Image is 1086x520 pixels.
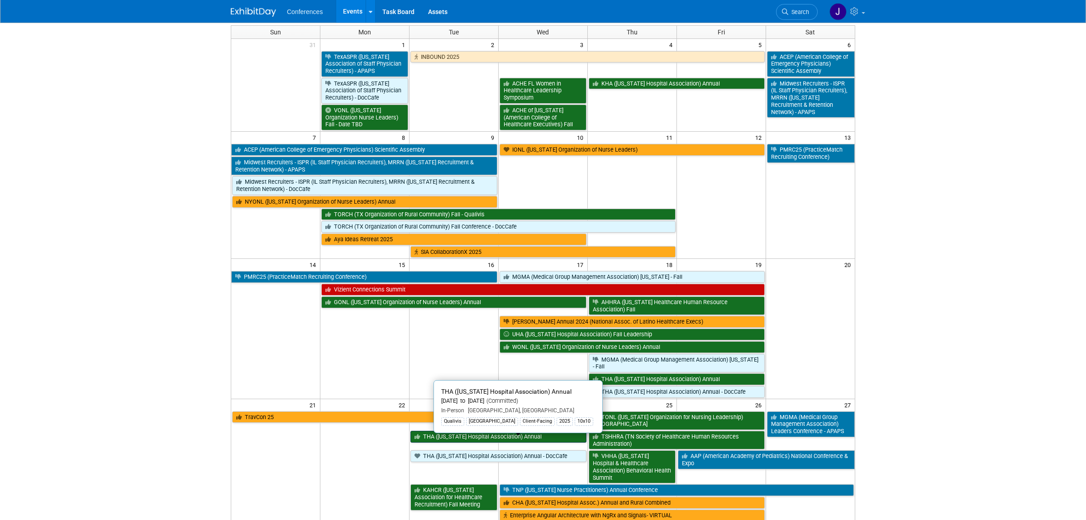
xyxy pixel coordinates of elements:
[776,4,818,20] a: Search
[484,397,518,404] span: (Committed)
[767,51,855,77] a: ACEP (American College of Emergency Physicians) Scientific Assembly
[321,221,675,233] a: TORCH (TX Organization of Rural Community) Fall Conference - DocCafe
[767,144,855,162] a: PMRC25 (PracticeMatch Recruiting Conference)
[321,105,408,130] a: VONL ([US_STATE] Organization Nurse Leaders) Fall - Date TBD
[410,431,586,443] a: THA ([US_STATE] Hospital Association) Annual
[767,78,855,118] a: Midwest Recruiters - ISPR (IL Staff Physician Recruiters), MRRN ([US_STATE] Recruitment & Retenti...
[589,450,676,483] a: VHHA ([US_STATE] Hospital & Healthcare Association) Behavioral Health Summit
[449,29,459,36] span: Tue
[678,450,855,469] a: AAP (American Academy of Pediatrics) National Conference & Expo
[401,39,409,50] span: 1
[410,51,764,63] a: INBOUND 2025
[321,296,586,308] a: GONL ([US_STATE] Organization of Nurse Leaders) Annual
[589,386,765,398] a: THA ([US_STATE] Hospital Association) Annual - DocCafe
[829,3,847,20] img: Jenny Clavero
[754,259,766,270] span: 19
[665,259,676,270] span: 18
[410,484,497,510] a: KAHCR ([US_STATE] Association for Healthcare Recruitment) Fall Meeting
[575,417,593,425] div: 10x10
[805,29,815,36] span: Sat
[321,209,675,220] a: TORCH (TX Organization of Rural Community) Fall - Qualivis
[309,399,320,410] span: 21
[589,78,765,90] a: KHA ([US_STATE] Hospital Association) Annual
[401,132,409,143] span: 8
[500,105,586,130] a: ACHE of [US_STATE] (American College of Healthcare Executives) Fall
[232,196,497,208] a: NYONL ([US_STATE] Organization of Nurse Leaders) Annual
[757,39,766,50] span: 5
[718,29,725,36] span: Fri
[321,284,764,296] a: Vizient Connections Summit
[788,9,809,15] span: Search
[627,29,638,36] span: Thu
[398,259,409,270] span: 15
[490,39,498,50] span: 2
[843,259,855,270] span: 20
[754,399,766,410] span: 26
[231,8,276,17] img: ExhibitDay
[843,399,855,410] span: 27
[500,78,586,104] a: ACHE FL Women in Healthcare Leadership Symposium
[576,132,587,143] span: 10
[843,132,855,143] span: 13
[410,246,676,258] a: SIA CollaborationX 2025
[500,484,854,496] a: TNP ([US_STATE] Nurse Practitioners) Annual Conference
[520,417,555,425] div: Client-Facing
[665,399,676,410] span: 25
[500,144,765,156] a: IONL ([US_STATE] Organization of Nurse Leaders)
[321,234,586,245] a: Aya Ideas Retreat 2025
[537,29,549,36] span: Wed
[589,296,765,315] a: AHHRA ([US_STATE] Healthcare Human Resource Association) Fall
[668,39,676,50] span: 4
[847,39,855,50] span: 6
[487,259,498,270] span: 16
[579,39,587,50] span: 3
[231,271,497,283] a: PMRC25 (PracticeMatch Recruiting Conference)
[466,417,518,425] div: [GEOGRAPHIC_DATA]
[464,407,574,414] span: [GEOGRAPHIC_DATA], [GEOGRAPHIC_DATA]
[232,176,497,195] a: Midwest Recruiters - ISPR (IL Staff Physician Recruiters), MRRN ([US_STATE] Recruitment & Retenti...
[557,417,573,425] div: 2025
[287,8,323,15] span: Conferences
[410,450,586,462] a: THA ([US_STATE] Hospital Association) Annual - DocCafe
[441,417,464,425] div: Qualivis
[309,259,320,270] span: 14
[589,354,765,372] a: MGMA (Medical Group Management Association) [US_STATE] - Fall
[321,51,408,77] a: TexASPR ([US_STATE] Association of Staff Physician Recruiters) - APAPS
[576,259,587,270] span: 17
[270,29,281,36] span: Sun
[500,329,765,340] a: UHA ([US_STATE] Hospital Association) Fall Leadership
[231,157,497,175] a: Midwest Recruiters - ISPR (IL Staff Physician Recruiters), MRRN ([US_STATE] Recruitment & Retenti...
[490,132,498,143] span: 9
[665,132,676,143] span: 11
[500,341,765,353] a: WONL ([US_STATE] Organization of Nurse Leaders) Annual
[441,388,572,395] span: THA ([US_STATE] Hospital Association) Annual
[309,39,320,50] span: 31
[358,29,371,36] span: Mon
[500,316,765,328] a: [PERSON_NAME] Annual 2024 (National Assoc. of Latino Healthcare Execs)
[767,411,855,437] a: MGMA (Medical Group Management Association) Leaders Conference - APAPS
[589,411,765,430] a: TONL ([US_STATE] Organization for Nursing Leadership) [GEOGRAPHIC_DATA]
[754,132,766,143] span: 12
[589,373,765,385] a: THA ([US_STATE] Hospital Association) Annual
[312,132,320,143] span: 7
[500,497,765,509] a: CHA ([US_STATE] Hospital Assoc.) Annual and Rural Combined
[441,397,595,405] div: [DATE] to [DATE]
[589,431,765,449] a: TSHHRA (TN Society of Healthcare Human Resources Administration)
[232,411,586,423] a: TravCon 25
[321,78,408,104] a: TexASPR ([US_STATE] Association of Staff Physician Recruiters) - DocCafe
[500,271,765,283] a: MGMA (Medical Group Management Association) [US_STATE] - Fall
[441,407,464,414] span: In-Person
[398,399,409,410] span: 22
[231,144,497,156] a: ACEP (American College of Emergency Physicians) Scientific Assembly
